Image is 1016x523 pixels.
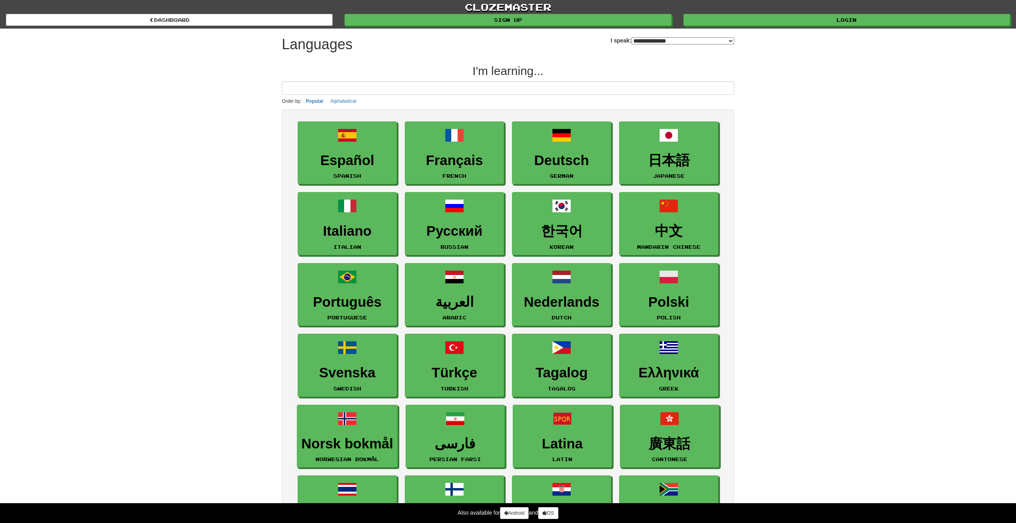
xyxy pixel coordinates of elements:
h3: Tagalog [516,365,607,381]
h3: Ελληνικά [623,365,714,381]
h3: Polski [623,294,714,310]
h3: العربية [409,294,500,310]
a: NederlandsDutch [512,263,611,326]
a: TürkçeTurkish [405,334,504,397]
small: Swedish [333,386,361,391]
small: Japanese [653,173,685,179]
button: Alphabetical [328,97,358,106]
small: Persian Farsi [429,456,481,462]
h3: 日本語 [623,153,714,168]
a: 日本語Japanese [619,121,718,185]
h3: 廣東話 [624,436,715,452]
a: ItalianoItalian [298,192,397,255]
h2: I'm learning... [282,64,734,77]
h3: Deutsch [516,153,607,168]
a: فارسیPersian Farsi [406,405,505,468]
h3: 한국어 [516,223,607,239]
small: Norwegian Bokmål [316,456,379,462]
small: Polish [657,315,681,320]
small: Mandarin Chinese [637,244,700,250]
a: 廣東話Cantonese [620,405,719,468]
h3: Português [302,294,393,310]
small: Russian [441,244,468,250]
a: TagalogTagalog [512,334,611,397]
a: DeutschGerman [512,121,611,185]
a: Android [500,507,529,519]
h3: Latina [517,436,608,452]
small: Greek [659,386,679,391]
h1: Languages [282,37,352,52]
small: Italian [333,244,361,250]
label: I speak: [611,37,734,44]
small: Portuguese [327,315,367,320]
a: LatinaLatin [513,405,612,468]
a: PortuguêsPortuguese [298,263,397,326]
small: Cantonese [652,456,687,462]
h3: Nederlands [516,294,607,310]
h3: Español [302,153,393,168]
h3: 中文 [623,223,714,239]
a: dashboard [6,14,333,26]
h3: فارسی [410,436,500,452]
select: I speak: [631,37,734,44]
a: SvenskaSwedish [298,334,397,397]
small: Order by: [282,98,302,104]
a: РусскийRussian [405,192,504,255]
a: Login [683,14,1010,26]
small: Tagalog [548,386,575,391]
h3: Norsk bokmål [301,436,393,452]
small: Dutch [552,315,571,320]
small: Korean [550,244,573,250]
h3: Italiano [302,223,393,239]
a: Norsk bokmålNorwegian Bokmål [297,405,397,468]
button: Popular [304,97,326,106]
small: German [550,173,573,179]
small: Turkish [441,386,468,391]
a: Sign up [344,14,671,26]
a: ΕλληνικάGreek [619,334,718,397]
a: 한국어Korean [512,192,611,255]
a: EspañolSpanish [298,121,397,185]
a: 中文Mandarin Chinese [619,192,718,255]
small: Spanish [333,173,361,179]
h3: Français [409,153,500,168]
small: Arabic [443,315,466,320]
h3: Русский [409,223,500,239]
h3: Svenska [302,365,393,381]
a: FrançaisFrench [405,121,504,185]
a: العربيةArabic [405,263,504,326]
small: French [443,173,466,179]
a: iOS [538,507,558,519]
h3: Türkçe [409,365,500,381]
a: PolskiPolish [619,263,718,326]
small: Latin [552,456,572,462]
